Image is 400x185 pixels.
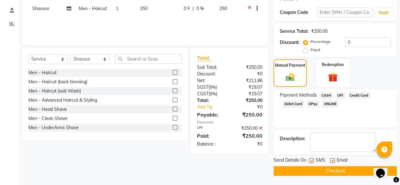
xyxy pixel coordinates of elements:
div: ( ) [192,84,230,91]
div: ₹250.00 [230,125,267,132]
span: | [193,5,194,12]
span: SMS [316,157,325,165]
span: Credit Card [348,92,371,99]
div: Paid: [192,132,230,140]
img: _cash.svg [283,72,298,82]
span: UPI [335,92,345,99]
div: Net: [192,77,230,84]
button: Checkout [274,166,397,176]
div: ₹19.07 [230,91,267,97]
span: 9% [210,91,216,96]
div: Men - Advanced Haircut & Styling [28,97,97,104]
label: Fixed [311,47,320,53]
div: ₹250.00 [230,132,267,140]
div: Men - Haircut (w/d Wash) [28,88,81,94]
div: ₹0 [230,71,267,77]
span: 250 [219,6,227,11]
span: Email [337,157,348,165]
div: ₹250.00 [230,97,267,104]
div: Discount: [280,39,299,46]
div: Description: [280,135,305,142]
div: Coupon Code [280,9,317,16]
span: CGST [197,91,209,97]
span: SGST [197,84,208,90]
div: ₹250.00 [230,111,267,118]
div: Men - UnderArms Shave [28,124,79,131]
div: ₹19.07 [230,84,267,91]
span: Send Details On [274,157,306,165]
iframe: chat widget [373,160,394,179]
div: Payments [197,120,262,125]
div: Balance : [192,141,230,147]
div: Men - Haircut [28,69,57,76]
span: 9% [210,85,216,90]
span: Debit Card [282,100,304,108]
span: Men - Haircut [79,6,107,11]
img: _gift.svg [325,71,341,83]
div: Service Total: [280,28,309,35]
div: ₹250.00 [230,64,267,71]
div: UPI [192,125,230,132]
input: Enter Offer / Coupon Code [317,8,372,17]
button: Apply [375,8,393,17]
div: ₹250.00 [311,28,328,35]
div: Sub Total: [192,64,230,71]
a: Add Tip [192,104,236,110]
input: Search or Scan [115,54,182,64]
div: Total: [192,97,230,104]
div: Men - Haircut (back timming) [28,79,87,85]
div: Discount: [192,71,230,77]
span: Shanoor [32,6,49,11]
span: Total [197,55,212,61]
span: 250 [140,6,148,11]
div: Men - Clean Shave [28,115,67,122]
label: Percentage [311,39,331,45]
span: 0 % [196,5,204,12]
span: GPay [307,100,320,108]
span: 1 [116,6,118,11]
span: ONLINE [322,100,339,108]
div: ₹211.86 [230,77,267,84]
span: CASH [319,92,333,99]
div: ₹0 [230,141,267,147]
span: 0 F [184,5,190,12]
div: ( ) [192,91,230,97]
label: Redemption [322,62,344,68]
div: ₹0 [236,104,267,110]
span: Payment Methods [280,92,317,98]
label: Manual Payment [275,63,305,68]
div: Men - Head Shave [28,106,67,113]
div: Payable: [192,111,230,118]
